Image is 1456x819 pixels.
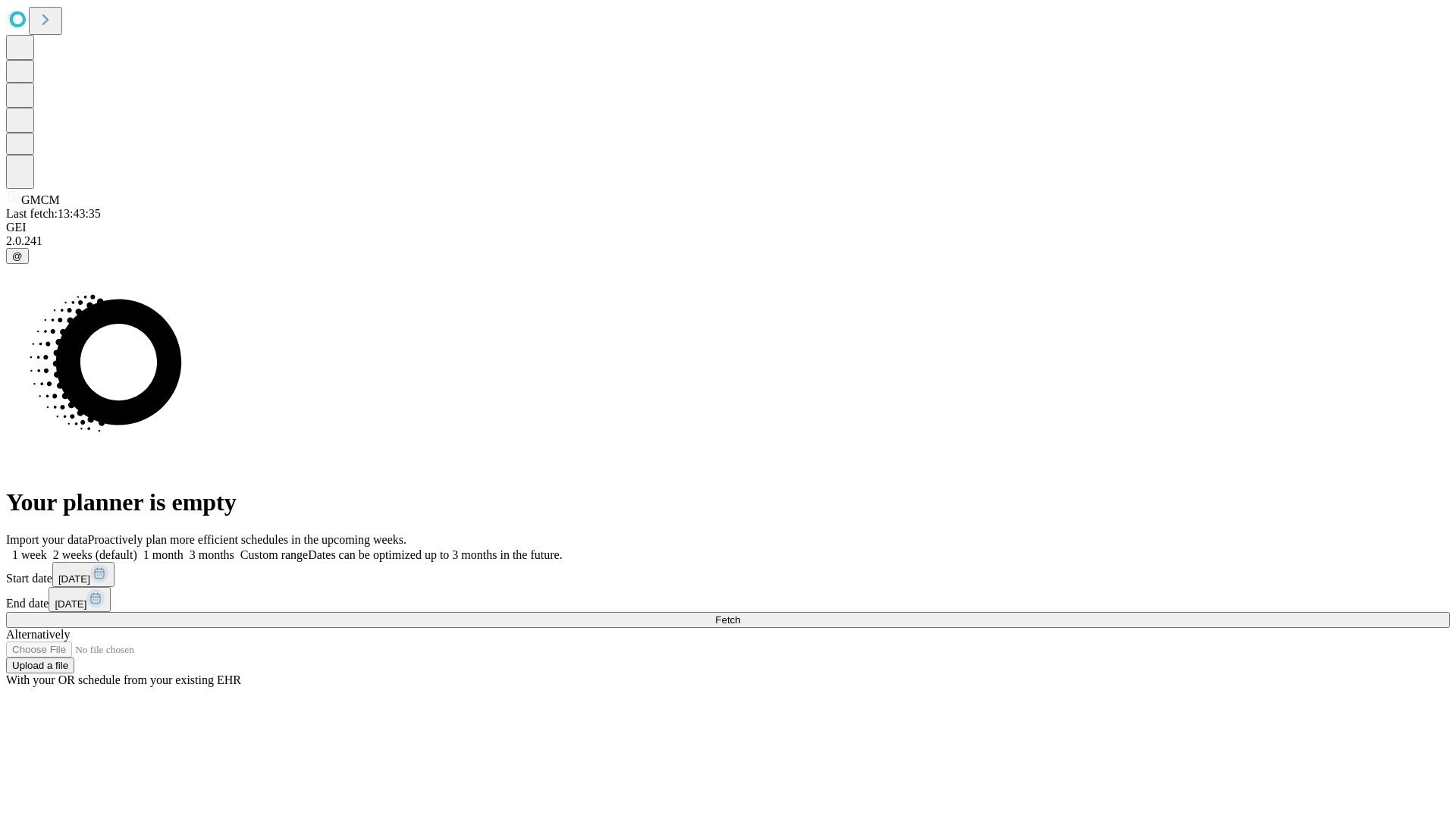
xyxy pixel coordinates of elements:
[52,562,115,587] button: [DATE]
[6,248,29,264] button: @
[190,548,234,561] span: 3 months
[308,548,562,561] span: Dates can be optimized up to 3 months in the future.
[143,548,184,561] span: 1 month
[6,562,1450,587] div: Start date
[55,598,86,610] span: [DATE]
[6,234,1450,248] div: 2.0.241
[58,573,90,585] span: [DATE]
[49,587,111,612] button: [DATE]
[53,548,137,561] span: 2 weeks (default)
[6,488,1450,516] h1: Your planner is empty
[6,207,101,220] span: Last fetch: 13:43:35
[6,657,74,673] button: Upload a file
[6,587,1450,612] div: End date
[6,628,70,641] span: Alternatively
[6,673,241,686] span: With your OR schedule from your existing EHR
[88,533,406,546] span: Proactively plan more efficient schedules in the upcoming weeks.
[240,548,308,561] span: Custom range
[6,612,1450,628] button: Fetch
[12,548,47,561] span: 1 week
[6,533,88,546] span: Import your data
[6,221,1450,234] div: GEI
[715,614,740,626] span: Fetch
[21,193,60,206] span: GMCM
[12,250,23,262] span: @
